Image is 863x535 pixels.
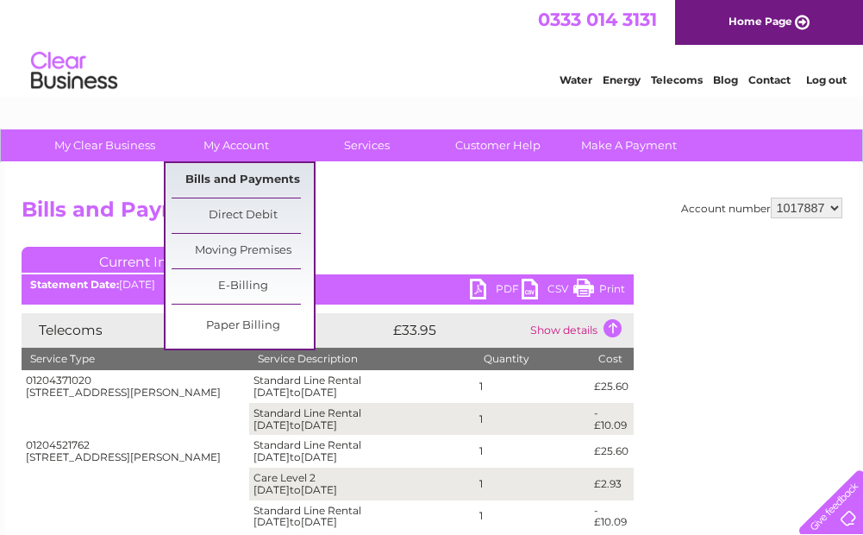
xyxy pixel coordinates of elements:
td: £2.93 [590,468,633,500]
img: logo.png [30,45,118,98]
a: Services [296,129,438,161]
a: CSV [522,279,573,304]
div: Clear Business is a trading name of Verastar Limited (registered in [GEOGRAPHIC_DATA] No. 3667643... [25,9,840,84]
td: £25.60 [590,370,633,403]
td: 1 [475,370,590,403]
a: My Clear Business [34,129,176,161]
td: Show details [526,313,634,348]
span: to [290,450,301,463]
span: to [290,483,301,496]
td: Standard Line Rental [DATE] [DATE] [249,403,475,436]
div: 01204521762 [STREET_ADDRESS][PERSON_NAME] [26,439,246,463]
a: PDF [470,279,522,304]
th: Cost [590,348,633,370]
div: 01204371020 [STREET_ADDRESS][PERSON_NAME] [26,374,246,399]
td: 1 [475,500,590,533]
a: Moving Premises [172,234,314,268]
h2: Bills and Payments [22,198,842,230]
a: Paper Billing [172,309,314,343]
a: Direct Debit [172,198,314,233]
td: -£10.09 [590,500,633,533]
th: Service Type [22,348,250,370]
td: Standard Line Rental [DATE] [DATE] [249,435,475,468]
a: Print [573,279,625,304]
b: Statement Date: [30,278,119,291]
a: Energy [603,73,641,86]
td: Telecoms [22,313,389,348]
td: 1 [475,403,590,436]
td: -£10.09 [590,403,633,436]
span: to [290,419,301,431]
th: Quantity [475,348,590,370]
td: Standard Line Rental [DATE] [DATE] [249,500,475,533]
a: E-Billing [172,269,314,304]
a: Customer Help [427,129,569,161]
div: Account number [681,198,842,218]
td: Standard Line Rental [DATE] [DATE] [249,370,475,403]
a: Water [560,73,592,86]
td: Care Level 2 [DATE] [DATE] [249,468,475,500]
td: £33.95 [389,313,526,348]
a: Bills and Payments [172,163,314,198]
span: to [290,515,301,528]
a: Current Invoice [22,247,280,273]
a: Make A Payment [558,129,700,161]
div: [DATE] [22,279,634,291]
th: Service Description [249,348,475,370]
a: 0333 014 3131 [538,9,657,30]
td: 1 [475,468,590,500]
a: Log out [806,73,847,86]
td: 1 [475,435,590,468]
a: Contact [748,73,791,86]
a: Blog [713,73,738,86]
td: £25.60 [590,435,633,468]
span: to [290,386,301,399]
a: Telecoms [651,73,703,86]
a: My Account [165,129,307,161]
